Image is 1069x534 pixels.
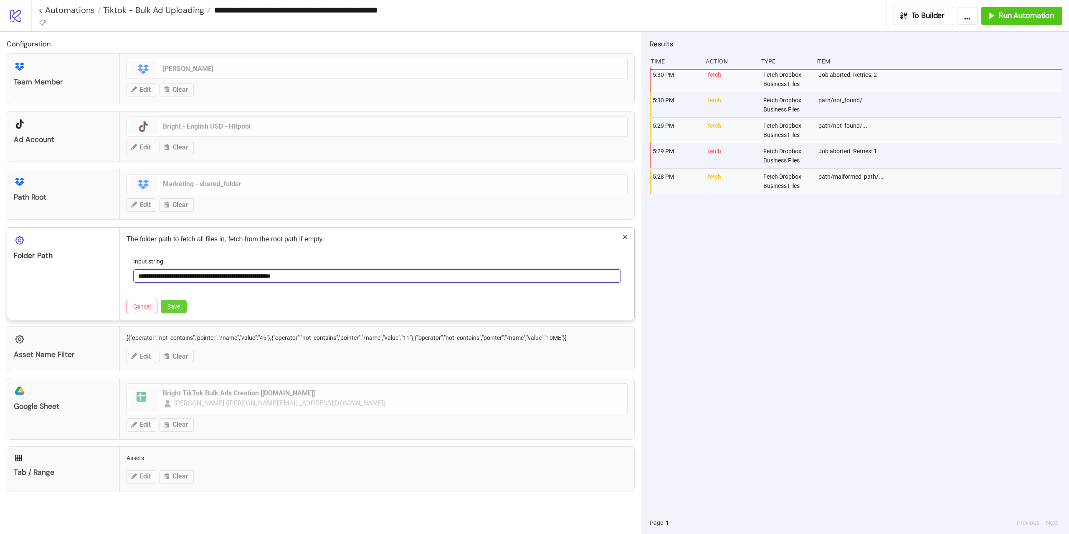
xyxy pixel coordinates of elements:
[1044,518,1061,527] button: Next
[652,92,701,117] div: 5:30 PM
[38,6,101,14] a: < Automations
[707,92,756,117] div: fetch
[133,257,169,266] label: Input string
[7,38,635,49] h2: Configuration
[816,53,1062,69] div: Item
[652,67,701,92] div: 5:30 PM
[760,53,810,69] div: Type
[762,92,812,117] div: Fetch Dropbox Business Files
[650,518,663,527] span: Page
[707,67,756,92] div: fetch
[818,118,1064,143] div: path/not_found/...
[818,143,1064,168] div: Job aborted. Retries: 1
[1014,518,1042,527] button: Previous
[912,11,945,20] span: To Builder
[14,251,113,261] div: Folder Path
[957,7,978,25] button: ...
[818,169,1064,194] div: path/malformed_path/...
[127,234,628,244] p: The folder path to fetch all files in, fetch from the root path if empty.
[818,67,1064,92] div: Job aborted. Retries: 2
[705,53,754,69] div: Action
[707,169,756,194] div: fetch
[762,67,812,92] div: Fetch Dropbox Business Files
[101,6,210,14] a: Tiktok - Bulk Ad Uploading
[650,53,699,69] div: Time
[762,143,812,168] div: Fetch Dropbox Business Files
[652,143,701,168] div: 5:29 PM
[167,303,180,310] span: Save
[663,518,671,527] button: 1
[650,38,1062,49] h2: Results
[999,11,1054,20] span: Run Automation
[161,300,187,313] button: Save
[894,7,954,25] button: To Builder
[981,7,1062,25] button: Run Automation
[101,5,204,15] span: Tiktok - Bulk Ad Uploading
[707,143,756,168] div: fetch
[762,118,812,143] div: Fetch Dropbox Business Files
[652,118,701,143] div: 5:29 PM
[762,169,812,194] div: Fetch Dropbox Business Files
[127,300,157,313] button: Cancel
[622,234,628,240] span: close
[818,92,1064,117] div: path/not_found/
[652,169,701,194] div: 5:28 PM
[707,118,756,143] div: fetch
[133,303,151,310] span: Cancel
[133,269,621,283] input: Input string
